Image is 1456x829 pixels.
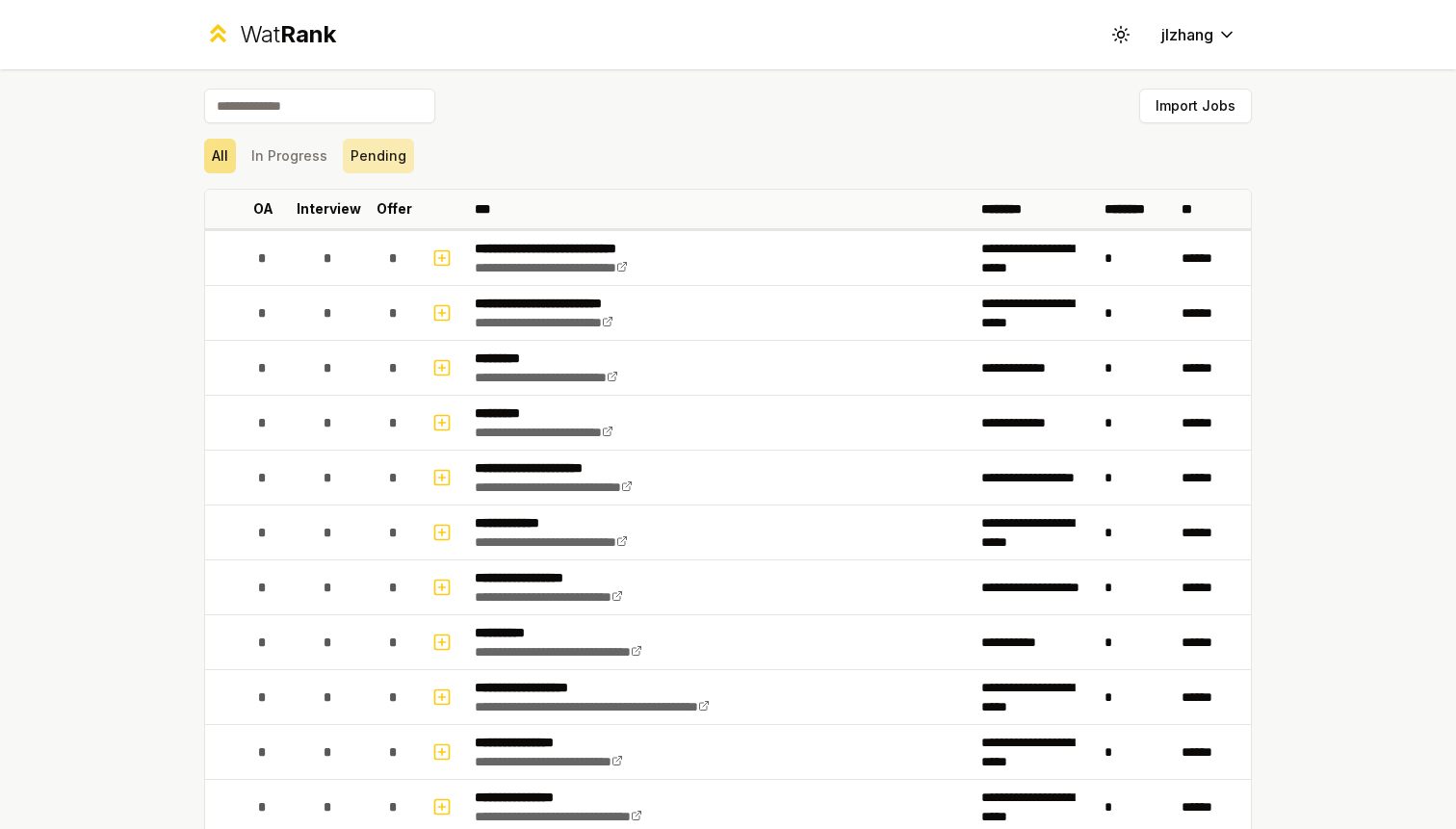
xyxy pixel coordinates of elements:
span: jlzhang [1161,23,1213,46]
span: Rank [280,20,336,48]
button: jlzhang [1146,17,1252,52]
p: OA [253,199,273,219]
button: Pending [343,139,414,173]
p: Offer [377,199,412,219]
button: Import Jobs [1139,89,1252,123]
div: Wat [240,19,336,50]
button: In Progress [244,139,335,173]
a: WatRank [204,19,336,50]
p: Interview [297,199,361,219]
button: All [204,139,236,173]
